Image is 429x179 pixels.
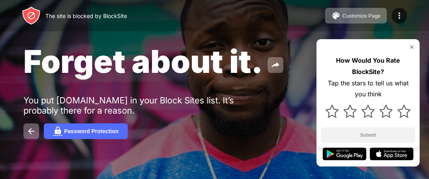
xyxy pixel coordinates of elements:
img: star.svg [379,105,393,118]
img: pallet.svg [331,11,341,20]
div: Password Protection [64,128,118,134]
button: Customize Page [325,8,387,24]
div: Customize Page [342,13,381,19]
img: rate-us-close.svg [409,44,415,50]
img: star.svg [325,105,339,118]
img: password.svg [53,127,63,136]
img: star.svg [361,105,375,118]
button: Password Protection [44,123,128,139]
span: Forget about it. [23,42,263,80]
div: You put [DOMAIN_NAME] in your Block Sites list. It’s probably there for a reason. [23,95,265,116]
img: header-logo.svg [22,6,41,25]
img: star.svg [397,105,411,118]
div: Tap the stars to tell us what you think [321,78,415,100]
div: How Would You Rate BlockSite? [321,55,415,78]
img: star.svg [343,105,357,118]
img: share.svg [271,60,280,70]
div: The site is blocked by BlockSite [45,13,127,19]
img: back.svg [27,127,36,136]
button: Submit [321,127,415,143]
img: menu-icon.svg [395,11,404,20]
